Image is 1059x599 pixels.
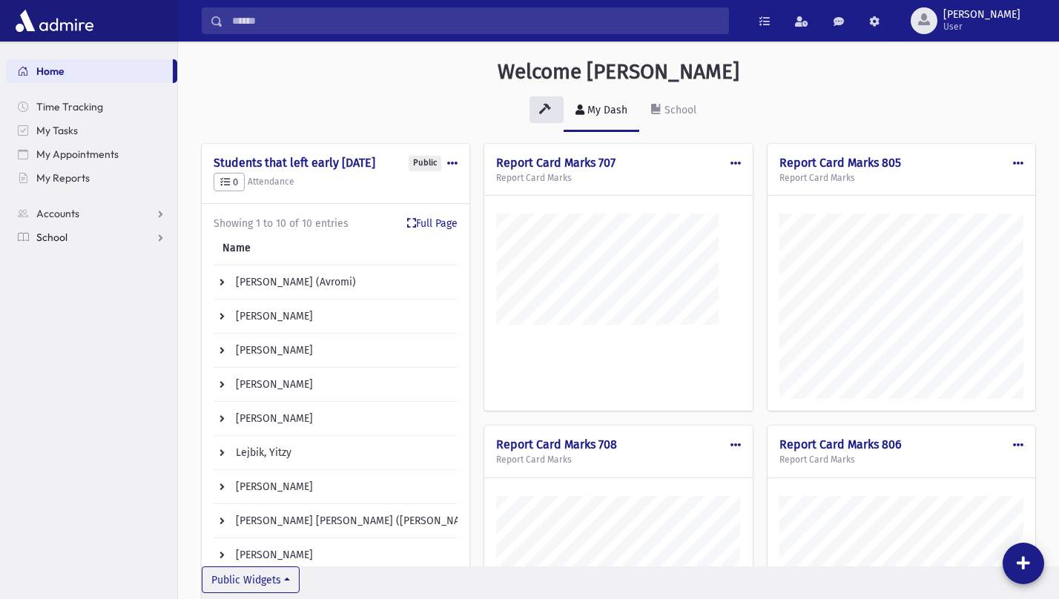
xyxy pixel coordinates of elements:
[779,454,1023,465] h5: Report Card Marks
[564,90,639,132] a: My Dash
[214,299,489,334] td: [PERSON_NAME]
[779,156,1023,170] h4: Report Card Marks 805
[214,470,489,504] td: [PERSON_NAME]
[943,9,1020,21] span: [PERSON_NAME]
[214,231,489,265] th: Name
[662,104,696,116] div: School
[202,566,300,593] button: Public Widgets
[6,142,177,166] a: My Appointments
[36,64,65,78] span: Home
[214,265,489,299] td: [PERSON_NAME] (Avromi)
[36,231,67,244] span: School
[36,148,119,161] span: My Appointments
[779,173,1023,183] h5: Report Card Marks
[214,216,458,231] div: Showing 1 to 10 of 10 entries
[36,207,79,220] span: Accounts
[496,156,740,170] h4: Report Card Marks 707
[498,59,739,85] h3: Welcome [PERSON_NAME]
[214,368,489,402] td: [PERSON_NAME]
[214,402,489,436] td: [PERSON_NAME]
[943,21,1020,33] span: User
[214,436,489,470] td: Lejbik, Yitzy
[214,156,458,170] h4: Students that left early [DATE]
[214,504,489,538] td: [PERSON_NAME] [PERSON_NAME] ([PERSON_NAME])
[6,95,177,119] a: Time Tracking
[496,454,740,465] h5: Report Card Marks
[639,90,708,132] a: School
[409,156,441,171] div: Public
[6,119,177,142] a: My Tasks
[6,166,177,190] a: My Reports
[584,104,627,116] div: My Dash
[36,171,90,185] span: My Reports
[223,7,728,34] input: Search
[6,225,177,249] a: School
[6,59,173,83] a: Home
[214,173,245,192] button: 0
[12,6,97,36] img: AdmirePro
[407,216,458,231] a: Full Page
[36,100,103,113] span: Time Tracking
[214,173,458,192] h5: Attendance
[36,124,78,137] span: My Tasks
[220,176,238,188] span: 0
[496,437,740,451] h4: Report Card Marks 708
[496,173,740,183] h5: Report Card Marks
[214,334,489,368] td: [PERSON_NAME]
[779,437,1023,451] h4: Report Card Marks 806
[6,202,177,225] a: Accounts
[214,538,489,572] td: [PERSON_NAME]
